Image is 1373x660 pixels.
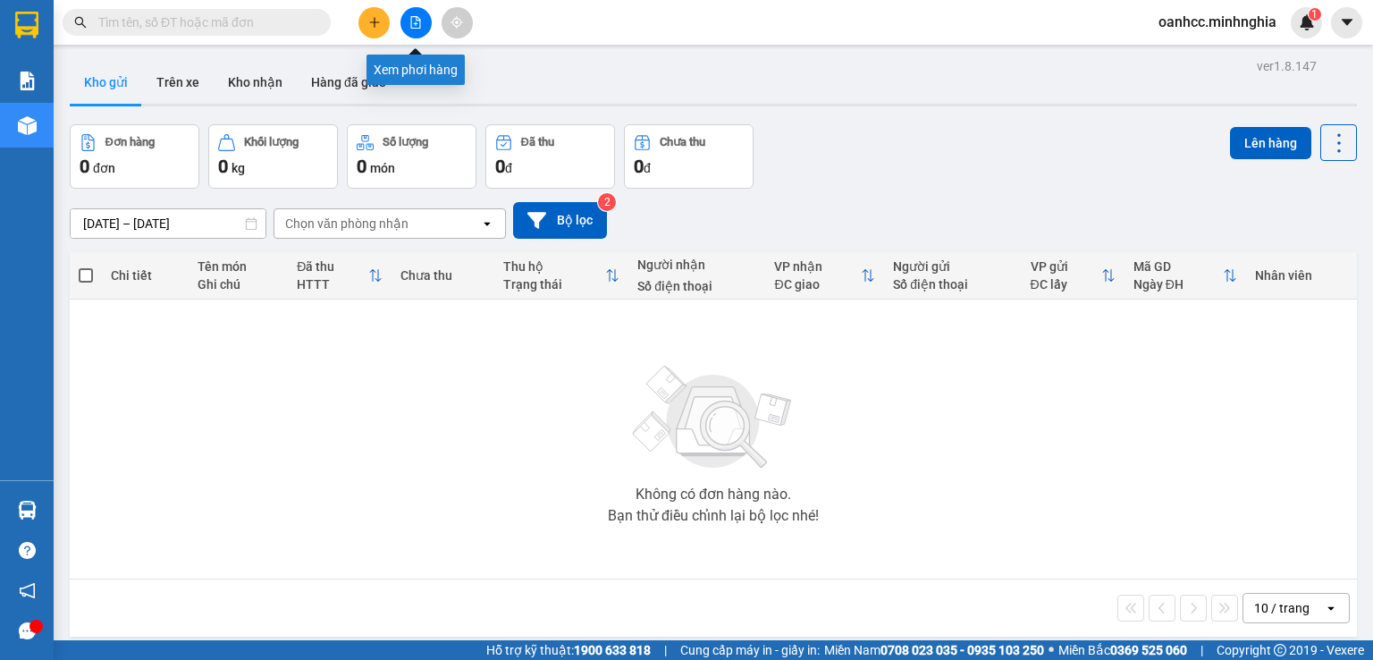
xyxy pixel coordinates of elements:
[1299,14,1315,30] img: icon-new-feature
[1133,277,1223,292] div: Ngày ĐH
[1254,599,1310,617] div: 10 / trang
[74,16,87,29] span: search
[644,161,651,175] span: đ
[893,259,1012,274] div: Người gửi
[18,116,37,135] img: warehouse-icon
[357,156,366,177] span: 0
[1230,127,1311,159] button: Lên hàng
[19,622,36,639] span: message
[208,124,338,189] button: Khối lượng0kg
[18,72,37,90] img: solution-icon
[98,13,309,32] input: Tìm tên, số ĐT hoặc mã đơn
[637,279,756,293] div: Số điện thoại
[480,216,494,231] svg: open
[1058,640,1187,660] span: Miền Bắc
[288,252,391,300] th: Toggle SortBy
[765,252,884,300] th: Toggle SortBy
[1031,259,1101,274] div: VP gửi
[1125,252,1246,300] th: Toggle SortBy
[358,7,390,38] button: plus
[880,643,1044,657] strong: 0708 023 035 - 0935 103 250
[383,136,428,148] div: Số lượng
[503,259,606,274] div: Thu hộ
[893,277,1012,292] div: Số điện thoại
[774,259,861,274] div: VP nhận
[409,16,422,29] span: file-add
[214,61,297,104] button: Kho nhận
[1331,7,1362,38] button: caret-down
[15,12,38,38] img: logo-vxr
[198,259,279,274] div: Tên món
[80,156,89,177] span: 0
[574,643,651,657] strong: 1900 633 818
[1031,277,1101,292] div: ĐC lấy
[495,156,505,177] span: 0
[400,7,432,38] button: file-add
[1133,259,1223,274] div: Mã GD
[70,61,142,104] button: Kho gửi
[1339,14,1355,30] span: caret-down
[451,16,463,29] span: aim
[370,161,395,175] span: món
[624,355,803,480] img: svg+xml;base64,PHN2ZyBjbGFzcz0ibGlzdC1wbHVnX19zdmciIHhtbG5zPSJodHRwOi8vd3d3LnczLm9yZy8yMDAwL3N2Zy...
[1274,644,1286,656] span: copyright
[297,61,400,104] button: Hàng đã giao
[93,161,115,175] span: đơn
[71,209,265,238] input: Select a date range.
[624,124,754,189] button: Chưa thu0đ
[366,55,465,85] div: Xem phơi hàng
[232,161,245,175] span: kg
[285,215,409,233] div: Chọn văn phòng nhận
[598,193,616,211] sup: 2
[774,277,861,292] div: ĐC giao
[494,252,629,300] th: Toggle SortBy
[664,640,667,660] span: |
[1200,640,1203,660] span: |
[19,542,36,559] span: question-circle
[297,277,367,292] div: HTTT
[1110,643,1187,657] strong: 0369 525 060
[485,124,615,189] button: Đã thu0đ
[503,277,606,292] div: Trạng thái
[442,7,473,38] button: aim
[1311,8,1318,21] span: 1
[347,124,476,189] button: Số lượng0món
[521,136,554,148] div: Đã thu
[634,156,644,177] span: 0
[1022,252,1125,300] th: Toggle SortBy
[70,124,199,189] button: Đơn hàng0đơn
[660,136,705,148] div: Chưa thu
[244,136,299,148] div: Khối lượng
[637,258,756,272] div: Người nhận
[1324,601,1338,615] svg: open
[608,509,819,523] div: Bạn thử điều chỉnh lại bộ lọc nhé!
[400,268,485,283] div: Chưa thu
[218,156,228,177] span: 0
[368,16,381,29] span: plus
[111,268,180,283] div: Chi tiết
[297,259,367,274] div: Đã thu
[1257,56,1317,76] div: ver 1.8.147
[142,61,214,104] button: Trên xe
[636,487,791,502] div: Không có đơn hàng nào.
[513,202,607,239] button: Bộ lọc
[198,277,279,292] div: Ghi chú
[824,640,1044,660] span: Miền Nam
[1144,11,1291,33] span: oanhcc.minhnghia
[19,582,36,599] span: notification
[680,640,820,660] span: Cung cấp máy in - giấy in:
[1255,268,1348,283] div: Nhân viên
[1309,8,1321,21] sup: 1
[505,161,512,175] span: đ
[105,136,155,148] div: Đơn hàng
[1049,647,1054,654] span: ⚪️
[18,501,37,520] img: warehouse-icon
[486,640,651,660] span: Hỗ trợ kỹ thuật:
